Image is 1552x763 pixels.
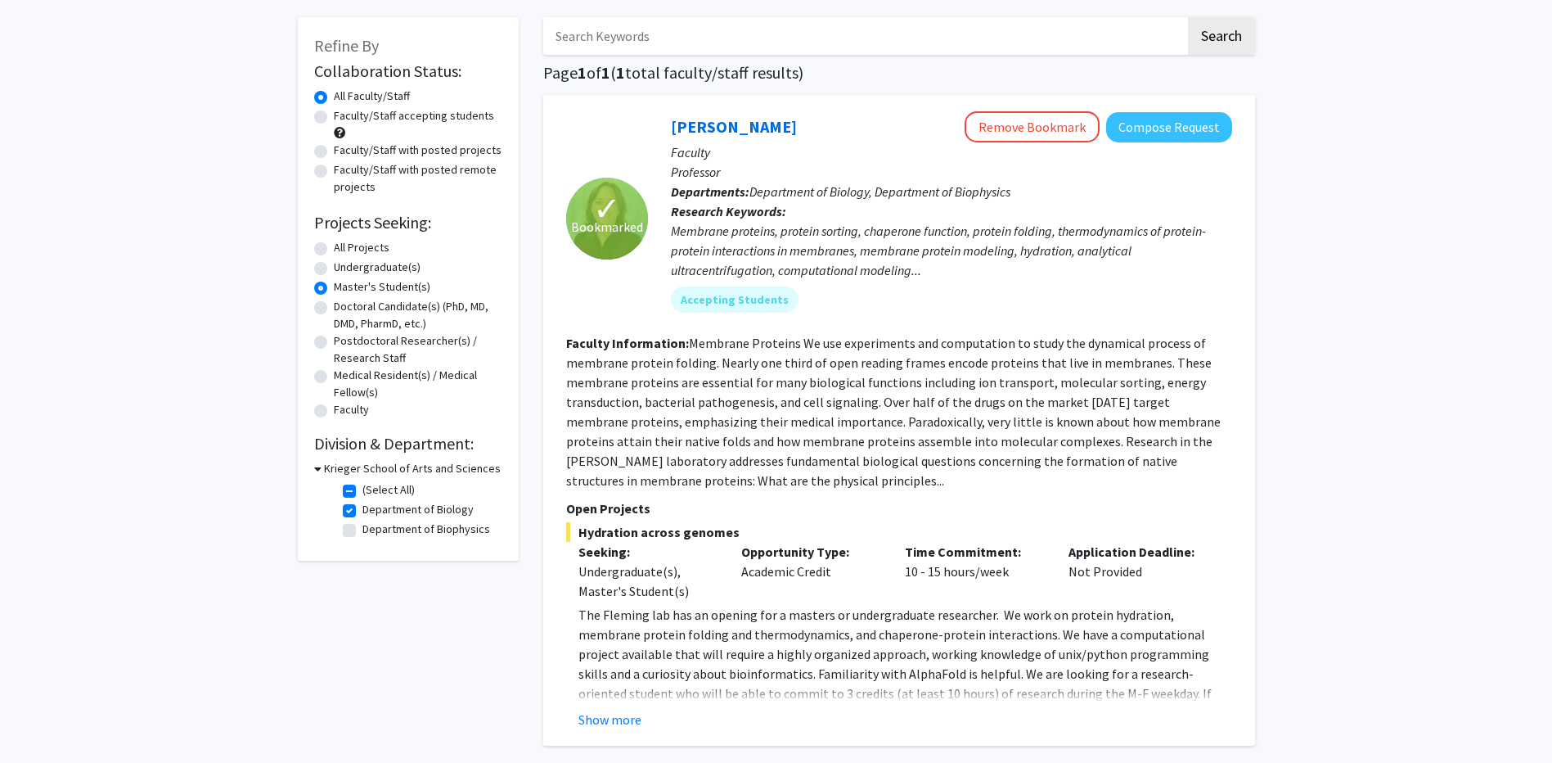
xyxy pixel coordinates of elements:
[566,499,1232,518] p: Open Projects
[324,460,501,477] h3: Krieger School of Arts and Sciences
[593,201,621,217] span: ✓
[601,62,610,83] span: 1
[314,35,379,56] span: Refine By
[671,162,1232,182] p: Professor
[1106,112,1232,142] button: Compose Request to Karen Fleming
[1188,17,1255,55] button: Search
[362,501,474,518] label: Department of Biology
[362,521,490,538] label: Department of Biophysics
[314,213,502,233] h2: Projects Seeking:
[671,116,797,137] a: [PERSON_NAME]
[334,142,502,159] label: Faculty/Staff with posted projects
[671,142,1232,162] p: Faculty
[12,689,70,751] iframe: Chat
[566,335,1221,489] fg-read-more: Membrane Proteins We use experiments and computation to study the dynamical process of membrane p...
[334,239,389,256] label: All Projects
[543,63,1255,83] h1: Page of ( total faculty/staff results)
[729,542,893,601] div: Academic Credit
[571,217,643,237] span: Bookmarked
[1056,542,1220,601] div: Not Provided
[578,710,641,729] button: Show more
[578,562,718,601] div: Undergraduate(s), Master's Student(s)
[334,107,494,124] label: Faculty/Staff accepting students
[334,259,421,276] label: Undergraduate(s)
[334,298,502,332] label: Doctoral Candidate(s) (PhD, MD, DMD, PharmD, etc.)
[578,605,1232,762] p: The Fleming lab has an opening for a masters or undergraduate researcher. We work on protein hydr...
[334,401,369,418] label: Faculty
[362,481,415,499] label: (Select All)
[334,161,502,196] label: Faculty/Staff with posted remote projects
[965,111,1100,142] button: Remove Bookmark
[334,278,430,296] label: Master's Student(s)
[905,542,1044,562] p: Time Commitment:
[578,542,718,562] p: Seeking:
[334,332,502,367] label: Postdoctoral Researcher(s) / Research Staff
[893,542,1056,601] div: 10 - 15 hours/week
[671,221,1232,280] div: Membrane proteins, protein sorting, chaperone function, protein folding, thermodynamics of protei...
[543,17,1185,55] input: Search Keywords
[314,61,502,81] h2: Collaboration Status:
[566,522,1232,542] span: Hydration across genomes
[741,542,880,562] p: Opportunity Type:
[314,434,502,454] h2: Division & Department:
[671,183,749,200] b: Departments:
[671,203,786,219] b: Research Keywords:
[334,88,410,105] label: All Faculty/Staff
[566,335,689,351] b: Faculty Information:
[334,367,502,401] label: Medical Resident(s) / Medical Fellow(s)
[749,183,1010,200] span: Department of Biology, Department of Biophysics
[578,62,587,83] span: 1
[616,62,625,83] span: 1
[671,287,798,313] mat-chip: Accepting Students
[1068,542,1208,562] p: Application Deadline:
